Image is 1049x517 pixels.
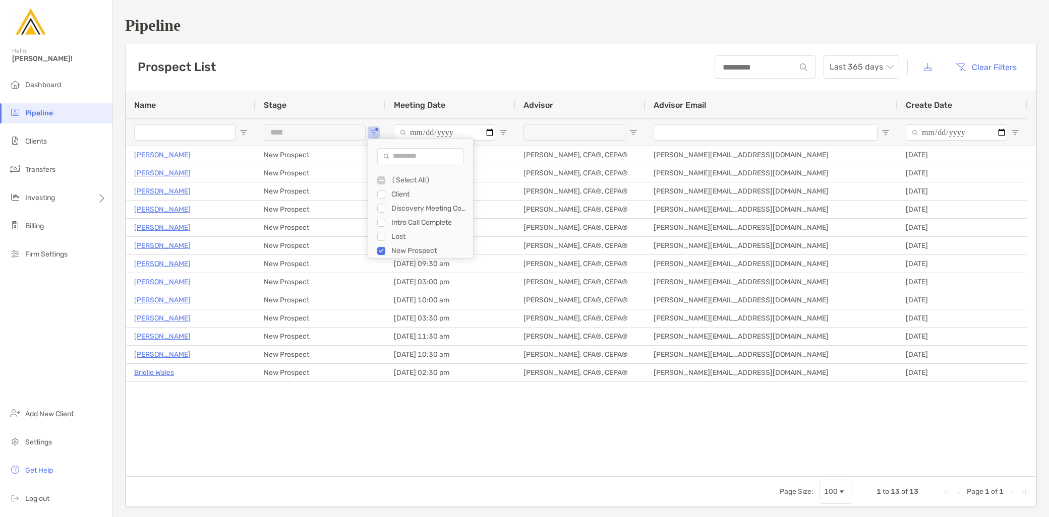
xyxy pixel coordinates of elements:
div: [PERSON_NAME], CFA®, CEPA® [515,182,646,200]
input: Meeting Date Filter Input [394,124,495,141]
img: settings icon [9,435,21,447]
img: firm-settings icon [9,247,21,260]
button: Open Filter Menu [499,128,507,137]
span: Pipeline [25,109,53,117]
a: [PERSON_NAME] [134,167,191,179]
img: get-help icon [9,464,21,476]
a: [PERSON_NAME] [134,221,191,234]
span: Meeting Date [394,100,445,110]
div: [DATE] [898,309,1027,327]
div: New Prospect [256,273,386,291]
div: [DATE] [898,164,1027,182]
div: [DATE] [898,273,1027,291]
div: [PERSON_NAME][EMAIL_ADDRESS][DOMAIN_NAME] [646,364,898,381]
span: Log out [25,494,49,503]
div: New Prospect [256,237,386,254]
span: Billing [25,222,44,230]
input: Search filter values [377,148,464,164]
span: to [883,487,889,496]
button: Open Filter Menu [240,128,248,137]
span: Settings [25,438,52,446]
div: Page Size [820,480,852,504]
div: [DATE] 02:30 pm [386,364,515,381]
input: Advisor Email Filter Input [654,124,878,141]
div: [PERSON_NAME][EMAIL_ADDRESS][DOMAIN_NAME] [646,201,898,218]
div: [PERSON_NAME], CFA®, CEPA® [515,328,646,345]
div: [PERSON_NAME][EMAIL_ADDRESS][DOMAIN_NAME] [646,255,898,273]
button: Clear Filters [948,56,1024,78]
span: 1 [985,487,989,496]
div: [PERSON_NAME][EMAIL_ADDRESS][DOMAIN_NAME] [646,146,898,164]
a: [PERSON_NAME] [134,330,191,343]
img: investing icon [9,191,21,203]
div: [DATE] 03:30 pm [386,309,515,327]
div: [DATE] 09:30 am [386,255,515,273]
span: [PERSON_NAME]! [12,54,106,63]
a: [PERSON_NAME] [134,185,191,198]
a: [PERSON_NAME] [134,294,191,306]
div: New Prospect [256,201,386,218]
div: [PERSON_NAME], CFA®, CEPA® [515,255,646,273]
div: New Prospect [256,182,386,200]
span: 13 [909,487,918,496]
button: Open Filter Menu [629,128,637,137]
div: New Prospect [256,164,386,182]
span: Create Date [906,100,952,110]
h1: Pipeline [125,16,1037,35]
div: [DATE] [898,201,1027,218]
div: [DATE] [898,346,1027,363]
div: [PERSON_NAME][EMAIL_ADDRESS][DOMAIN_NAME] [646,291,898,309]
div: [PERSON_NAME], CFA®, CEPA® [515,201,646,218]
span: Add New Client [25,410,74,418]
div: [DATE] [898,219,1027,236]
button: Open Filter Menu [882,128,890,137]
div: (Select All) [391,176,467,184]
span: Advisor [523,100,553,110]
div: [DATE] 03:00 pm [386,273,515,291]
span: Name [134,100,156,110]
div: New Prospect [256,255,386,273]
div: [PERSON_NAME][EMAIL_ADDRESS][DOMAIN_NAME] [646,328,898,345]
p: [PERSON_NAME] [134,312,191,325]
div: [DATE] 11:30 am [386,328,515,345]
span: Stage [264,100,286,110]
div: [DATE] [898,328,1027,345]
span: Advisor Email [654,100,706,110]
input: Create Date Filter Input [906,124,1007,141]
div: New Prospect [256,346,386,363]
a: [PERSON_NAME] [134,348,191,361]
span: of [991,487,998,496]
a: Brielle Wales [134,366,174,379]
span: Transfers [25,165,55,174]
div: Lost [391,232,467,241]
img: input icon [800,63,807,71]
div: [PERSON_NAME], CFA®, CEPA® [515,364,646,381]
div: New Prospect [256,219,386,236]
div: [PERSON_NAME], CFA®, CEPA® [515,219,646,236]
div: New Prospect [256,309,386,327]
img: logout icon [9,492,21,504]
div: Intro Call Complete [391,218,467,227]
span: Firm Settings [25,250,68,258]
img: dashboard icon [9,78,21,90]
p: [PERSON_NAME] [134,203,191,216]
span: Dashboard [25,81,61,89]
div: [DATE] [898,364,1027,381]
div: New Prospect [391,246,467,255]
img: pipeline icon [9,106,21,118]
span: Page [967,487,983,496]
div: [PERSON_NAME], CFA®, CEPA® [515,291,646,309]
div: [DATE] 10:30 am [386,346,515,363]
a: [PERSON_NAME] [134,149,191,161]
div: New Prospect [256,364,386,381]
div: Next Page [1008,488,1016,496]
span: Get Help [25,466,53,475]
span: 13 [891,487,900,496]
div: [DATE] 10:00 am [386,291,515,309]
